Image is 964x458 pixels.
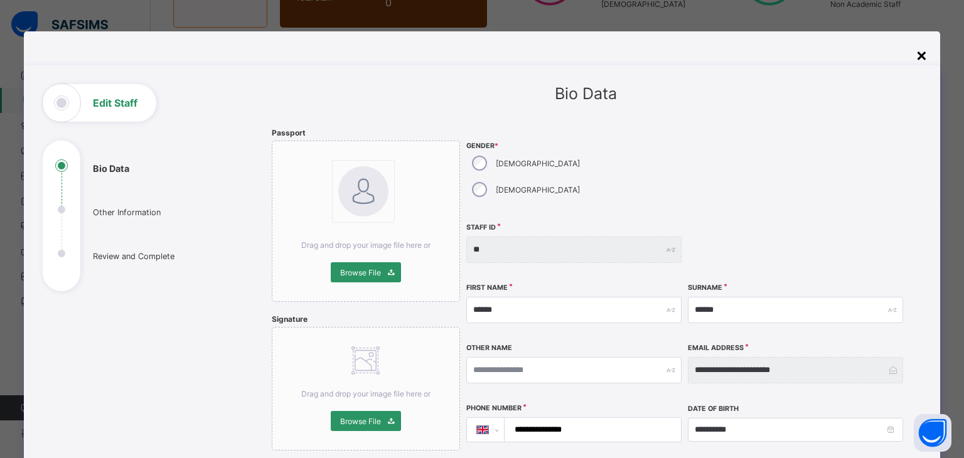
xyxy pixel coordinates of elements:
[496,185,580,194] label: [DEMOGRAPHIC_DATA]
[688,344,744,352] label: Email Address
[301,389,431,398] span: Drag and drop your image file here or
[340,417,381,426] span: Browse File
[301,240,431,250] span: Drag and drop your image file here or
[496,159,580,168] label: [DEMOGRAPHIC_DATA]
[272,128,306,137] span: Passport
[466,284,508,292] label: First Name
[466,404,522,412] label: Phone Number
[688,405,739,413] label: Date of Birth
[916,44,928,65] div: ×
[466,223,496,232] label: Staff ID
[340,268,381,277] span: Browse File
[272,314,308,324] span: Signature
[272,327,460,450] div: Drag and drop your image file here orBrowse File
[555,84,617,103] span: Bio Data
[688,284,722,292] label: Surname
[914,414,951,452] button: Open asap
[466,142,682,150] span: Gender
[93,98,137,108] h1: Edit Staff
[338,166,388,216] img: bannerImage
[466,344,512,352] label: Other Name
[272,141,460,302] div: bannerImageDrag and drop your image file here orBrowse File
